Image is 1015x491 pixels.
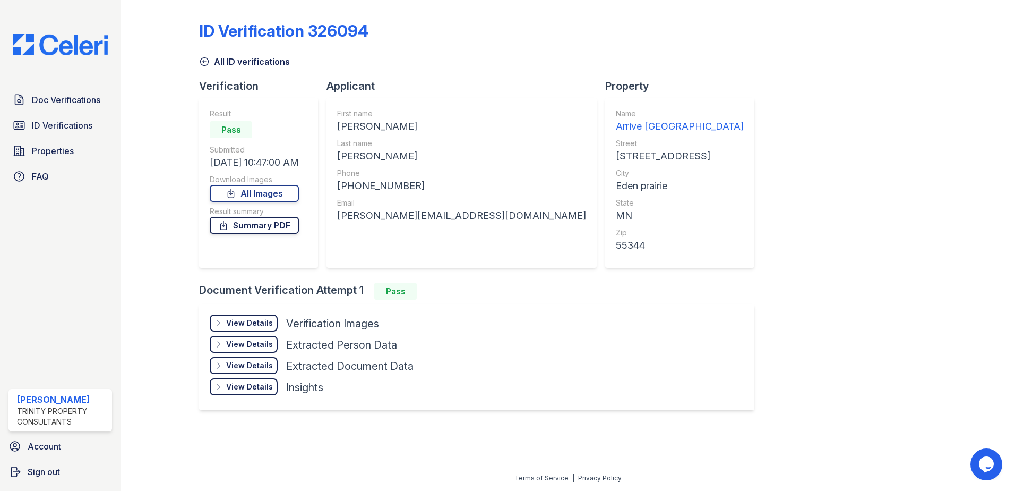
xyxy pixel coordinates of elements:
span: Properties [32,145,74,157]
a: Name Arrive [GEOGRAPHIC_DATA] [616,108,744,134]
div: Eden prairie [616,179,744,193]
div: View Details [226,318,273,328]
a: Properties [8,140,112,162]
div: Verification [199,79,326,94]
div: Download Images [210,174,299,185]
iframe: chat widget [970,448,1004,480]
a: All Images [210,185,299,202]
span: Doc Verifications [32,94,100,106]
div: View Details [226,360,273,371]
img: CE_Logo_Blue-a8612792a0a2168367f1c8372b55b34899dd931a85d93a1a3d3e32e68fde9ad4.png [4,34,116,55]
div: [PERSON_NAME] [337,119,586,134]
a: Summary PDF [210,217,299,234]
div: [PHONE_NUMBER] [337,179,586,193]
span: Account [28,440,61,453]
div: First name [337,108,586,119]
span: ID Verifications [32,119,92,132]
div: Email [337,198,586,208]
div: [STREET_ADDRESS] [616,149,744,164]
div: [PERSON_NAME] [337,149,586,164]
div: Street [616,138,744,149]
div: [PERSON_NAME] [17,393,108,406]
div: [DATE] 10:47:00 AM [210,155,299,170]
div: Document Verification Attempt 1 [199,283,763,300]
div: View Details [226,382,273,392]
div: Arrive [GEOGRAPHIC_DATA] [616,119,744,134]
a: Sign out [4,461,116,482]
div: View Details [226,339,273,350]
div: Pass [210,121,252,138]
div: State [616,198,744,208]
div: MN [616,208,744,223]
div: Zip [616,227,744,238]
div: Insights [286,380,323,395]
a: Doc Verifications [8,89,112,111]
a: ID Verifications [8,115,112,136]
div: Trinity Property Consultants [17,406,108,427]
a: All ID verifications [199,55,290,68]
div: Extracted Person Data [286,337,397,352]
a: Privacy Policy [578,474,622,482]
div: Submitted [210,145,299,155]
div: Verification Images [286,316,379,331]
div: Last name [337,138,586,149]
div: Extracted Document Data [286,359,414,374]
div: Name [616,108,744,119]
div: 55344 [616,238,744,253]
div: Result summary [210,206,299,217]
div: [PERSON_NAME][EMAIL_ADDRESS][DOMAIN_NAME] [337,208,586,223]
div: City [616,168,744,179]
a: Account [4,436,116,457]
span: Sign out [28,465,60,478]
div: Result [210,108,299,119]
div: Property [605,79,763,94]
div: Pass [374,283,417,300]
a: Terms of Service [514,474,569,482]
div: ID Verification 326094 [199,21,368,40]
div: | [572,474,574,482]
span: FAQ [32,170,49,183]
div: Phone [337,168,586,179]
div: Applicant [326,79,605,94]
a: FAQ [8,166,112,187]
